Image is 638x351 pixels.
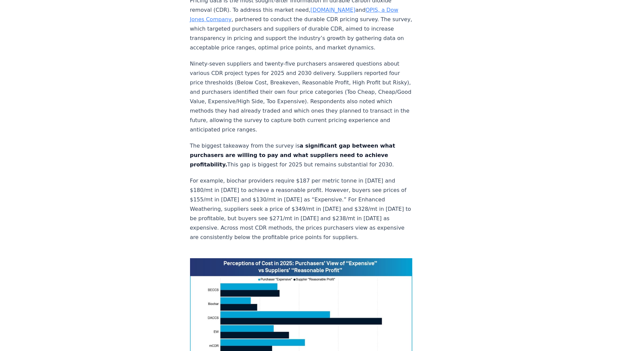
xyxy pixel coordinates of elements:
p: For example, biochar providers require $187 per metric tonne in [DATE] and $180/mt in [DATE] to a... [190,176,413,242]
p: The biggest takeaway from the survey is This gap is biggest for 2025 but remains substantial for ... [190,141,413,169]
p: Ninety-seven suppliers and twenty-five purchasers answered questions about various CDR project ty... [190,59,413,134]
a: [DOMAIN_NAME] [310,7,355,13]
strong: a significant gap between what purchasers are willing to pay and what suppliers need to achieve p... [190,143,395,168]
